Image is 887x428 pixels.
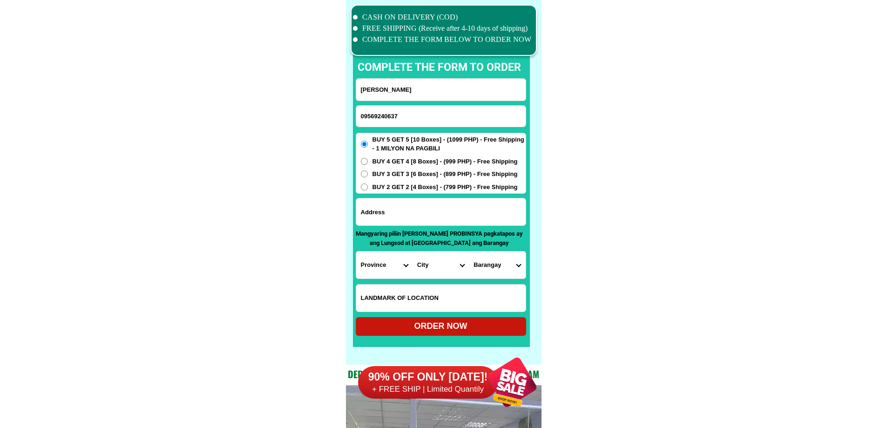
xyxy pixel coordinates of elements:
input: BUY 3 GET 3 [6 Boxes] - (899 PHP) - Free Shipping [361,170,368,177]
div: ORDER NOW [356,320,526,333]
input: Input full_name [356,79,526,101]
input: BUY 4 GET 4 [8 Boxes] - (999 PHP) - Free Shipping [361,158,368,165]
li: COMPLETE THE FORM BELOW TO ORDER NOW [353,34,532,45]
select: Select province [356,251,413,279]
span: BUY 4 GET 4 [8 Boxes] - (999 PHP) - Free Shipping [372,157,518,166]
input: Input address [356,198,526,225]
span: BUY 5 GET 5 [10 Boxes] - (1099 PHP) - Free Shipping - 1 MILYON NA PAGBILI [372,135,526,153]
h6: + FREE SHIP | Limited Quantily [358,384,498,394]
h6: 90% OFF ONLY [DATE]! [358,370,498,384]
input: Input LANDMARKOFLOCATION [356,285,526,312]
p: complete the form to order [348,60,530,76]
span: BUY 2 GET 2 [4 Boxes] - (799 PHP) - Free Shipping [372,183,518,192]
select: Select district [413,251,469,279]
input: Input phone_number [356,106,526,127]
li: CASH ON DELIVERY (COD) [353,12,532,23]
select: Select commune [469,251,525,279]
h2: Dedicated and professional consulting team [346,367,542,381]
li: FREE SHIPPING (Receive after 4-10 days of shipping) [353,23,532,34]
span: BUY 3 GET 3 [6 Boxes] - (899 PHP) - Free Shipping [372,170,518,179]
input: BUY 2 GET 2 [4 Boxes] - (799 PHP) - Free Shipping [361,183,368,190]
input: BUY 5 GET 5 [10 Boxes] - (1099 PHP) - Free Shipping - 1 MILYON NA PAGBILI [361,141,368,148]
p: Mangyaring piliin [PERSON_NAME] PROBINSYA pagkatapos ay ang Lungsod at [GEOGRAPHIC_DATA] ang Bara... [356,229,523,247]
